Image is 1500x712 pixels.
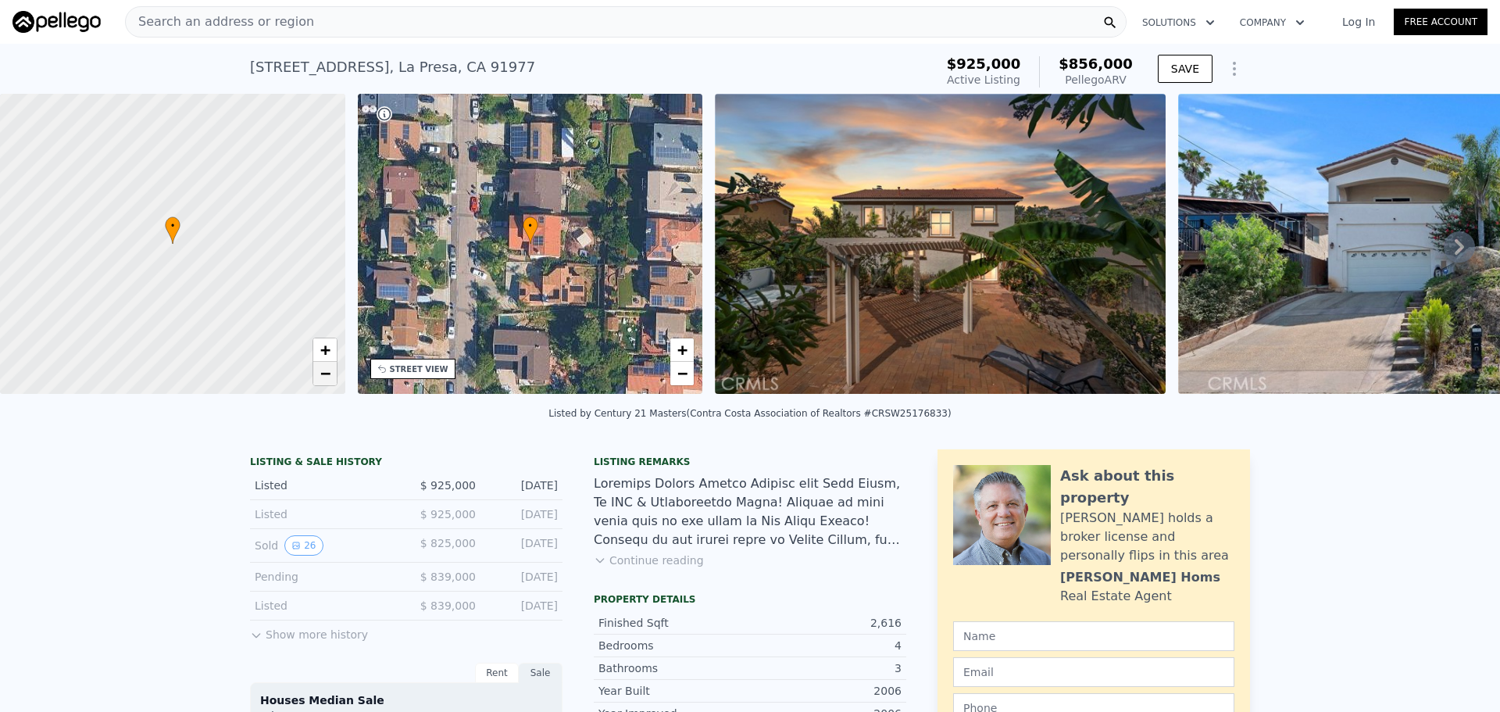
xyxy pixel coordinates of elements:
span: Active Listing [947,73,1020,86]
div: Bathrooms [598,660,750,676]
div: 4 [750,638,902,653]
span: $925,000 [947,55,1021,72]
a: Zoom in [670,338,694,362]
div: Listing remarks [594,456,906,468]
div: Sold [255,535,394,556]
a: Zoom in [313,338,337,362]
button: Company [1227,9,1317,37]
div: [DATE] [488,478,558,493]
button: Solutions [1130,9,1227,37]
div: Listed [255,478,394,493]
span: $ 839,000 [420,571,476,583]
button: Show Options [1219,53,1250,84]
button: Show more history [250,621,368,642]
div: Bedrooms [598,638,750,653]
div: [PERSON_NAME] Homs [1060,568,1220,587]
a: Zoom out [670,362,694,385]
div: 2006 [750,683,902,699]
span: − [320,363,330,383]
input: Email [953,657,1234,687]
div: Pending [255,569,394,585]
div: • [165,216,180,244]
div: Real Estate Agent [1060,587,1172,606]
a: Zoom out [313,362,337,385]
span: $ 925,000 [420,508,476,521]
span: • [165,219,180,233]
div: Listed [255,506,394,522]
div: [DATE] [488,598,558,614]
a: Log In [1323,14,1394,30]
div: Pellego ARV [1059,72,1133,88]
div: [DATE] [488,535,558,556]
div: 2,616 [750,615,902,631]
span: + [677,340,687,360]
div: Finished Sqft [598,615,750,631]
a: Free Account [1394,9,1487,35]
div: [DATE] [488,506,558,522]
div: Year Built [598,683,750,699]
div: [DATE] [488,569,558,585]
div: Ask about this property [1060,465,1234,509]
button: View historical data [284,535,323,556]
div: Rent [475,663,519,683]
span: $856,000 [1059,55,1133,72]
div: Listed [255,598,394,614]
span: $ 925,000 [420,479,476,492]
button: Continue reading [594,553,704,568]
div: [PERSON_NAME] holds a broker license and personally flips in this area [1060,509,1234,565]
div: 3 [750,660,902,676]
span: − [677,363,687,383]
span: $ 839,000 [420,599,476,612]
img: Pellego [12,11,101,33]
img: Sale: 167372238 Parcel: 20305861 [715,94,1166,394]
span: $ 825,000 [420,537,476,549]
div: • [523,216,538,244]
div: Listed by Century 21 Masters (Contra Costa Association of Realtors #CRSW25176833) [548,408,951,419]
div: Property details [594,593,906,606]
div: [STREET_ADDRESS] , La Presa , CA 91977 [250,56,535,78]
div: LISTING & SALE HISTORY [250,456,562,471]
div: Sale [519,663,562,683]
span: Search an address or region [126,13,314,31]
span: + [320,340,330,360]
div: Houses Median Sale [260,692,552,708]
div: STREET VIEW [390,363,448,375]
input: Name [953,621,1234,651]
div: Loremips Dolors Ametco Adipisc elit Sedd Eiusm, Te INC & Utlaboreetdo Magna! Aliquae ad mini veni... [594,474,906,549]
span: • [523,219,538,233]
button: SAVE [1158,55,1212,83]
